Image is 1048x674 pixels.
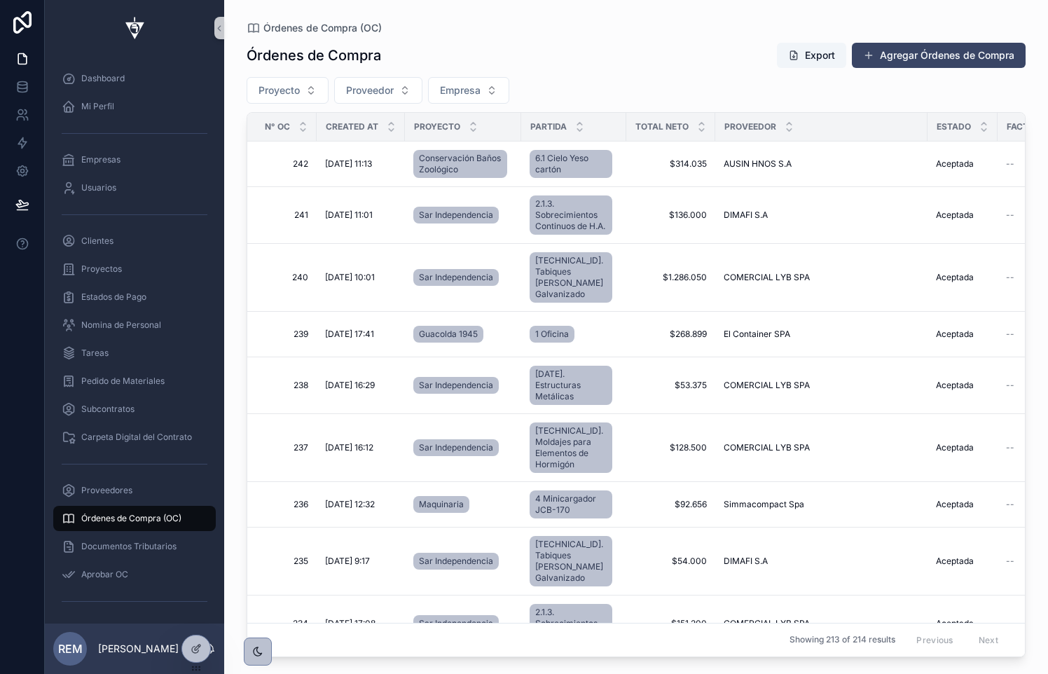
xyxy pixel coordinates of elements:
span: El Container SPA [724,329,790,340]
a: $53.375 [635,380,707,391]
a: Sar Independencia [413,207,499,223]
a: Subcontratos [53,397,216,422]
span: [DATE]. Estructuras Metálicas [535,369,607,402]
span: -- [1006,272,1014,283]
a: 4 Minicargador JCB-170 [530,490,612,518]
span: Órdenes de Compra (OC) [263,21,382,35]
a: Conservación Baños Zoológico [413,147,513,181]
a: 2.1.3. Sobrecimientos Continuos de H.A. [530,195,612,235]
a: [TECHNICAL_ID]. Tabiques [PERSON_NAME] Galvanizado [530,252,612,303]
a: $151.200 [635,618,707,629]
a: 1 Oficina [530,326,574,343]
a: Sar Independencia [413,612,513,635]
span: Sar Independencia [419,209,493,221]
a: 236 [264,499,308,510]
a: $54.000 [635,556,707,567]
a: COMERCIAL LYB SPA [724,380,919,391]
span: COMERCIAL LYB SPA [724,380,810,391]
a: [TECHNICAL_ID]. Moldajes para Elementos de Hormigón [530,420,618,476]
span: Empresas [81,154,120,165]
span: 234 [264,618,308,629]
a: Aceptada [936,329,989,340]
span: Sar Independencia [419,556,493,567]
span: [TECHNICAL_ID]. Tabiques [PERSON_NAME] Galvanizado [535,255,607,300]
span: Aceptada [936,329,974,340]
a: Aceptada [936,272,989,283]
a: $268.899 [635,329,707,340]
span: $314.035 [635,158,707,170]
a: $92.656 [635,499,707,510]
span: Proyecto [414,121,460,132]
span: Total Neto [635,121,689,132]
a: Carpeta Digital del Contrato [53,425,216,450]
span: REM [58,640,83,657]
span: Aprobar OC [81,569,128,580]
a: DIMAFI S.A [724,556,919,567]
a: COMERCIAL LYB SPA [724,442,919,453]
span: Sar Independencia [419,272,493,283]
a: Pedido de Materiales [53,369,216,394]
a: $136.000 [635,209,707,221]
span: Sar Independencia [419,442,493,453]
a: 240 [264,272,308,283]
a: Aprobar OC [53,562,216,587]
span: Sar Independencia [419,618,493,629]
a: Simmacompact Spa [724,499,919,510]
a: $128.500 [635,442,707,453]
span: [DATE] 12:32 [325,499,375,510]
a: Maquinaria [413,493,513,516]
button: Agregar Órdenes de Compra [852,43,1026,68]
a: Aceptada [936,158,989,170]
span: Pedido de Materiales [81,376,165,387]
span: Simmacompact Spa [724,499,804,510]
span: 6.1 Cielo Yeso cartón [535,153,607,175]
a: AUSIN HNOS S.A [724,158,919,170]
span: Órdenes de Compra (OC) [81,513,181,524]
a: 239 [264,329,308,340]
a: Guacolda 1945 [413,326,483,343]
a: Estados de Pago [53,284,216,310]
a: 6.1 Cielo Yeso cartón [530,147,618,181]
a: Sar Independencia [413,204,513,226]
h1: Órdenes de Compra [247,46,381,65]
a: Conservación Baños Zoológico [413,150,507,178]
a: [TECHNICAL_ID]. Moldajes para Elementos de Hormigón [530,422,612,473]
span: 237 [264,442,308,453]
span: [DATE] 11:01 [325,209,373,221]
span: Created at [326,121,378,132]
button: Select Button [428,77,509,104]
span: Proveedor [346,83,394,97]
span: Tareas [81,348,109,359]
span: Aceptada [936,556,974,567]
span: Sar Independencia [419,380,493,391]
a: Sar Independencia [413,266,513,289]
span: 2.1.3. Sobrecimientos Continuos de H.A. [535,198,607,232]
span: COMERCIAL LYB SPA [724,442,810,453]
a: Sar Independencia [413,269,499,286]
a: Aceptada [936,499,989,510]
span: N° OC [265,121,290,132]
a: Órdenes de Compra (OC) [247,21,382,35]
a: [DATE]. Estructuras Metálicas [530,363,618,408]
a: Aceptada [936,380,989,391]
a: Sar Independencia [413,550,513,572]
a: [TECHNICAL_ID]. Tabiques [PERSON_NAME] Galvanizado [530,533,618,589]
span: [TECHNICAL_ID]. Tabiques [PERSON_NAME] Galvanizado [535,539,607,584]
a: Mi Perfil [53,94,216,119]
span: Aceptada [936,618,974,629]
a: $1.286.050 [635,272,707,283]
a: Nomina de Personal [53,312,216,338]
a: 241 [264,209,308,221]
span: Dashboard [81,73,125,84]
a: 238 [264,380,308,391]
a: Dashboard [53,66,216,91]
a: 242 [264,158,308,170]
